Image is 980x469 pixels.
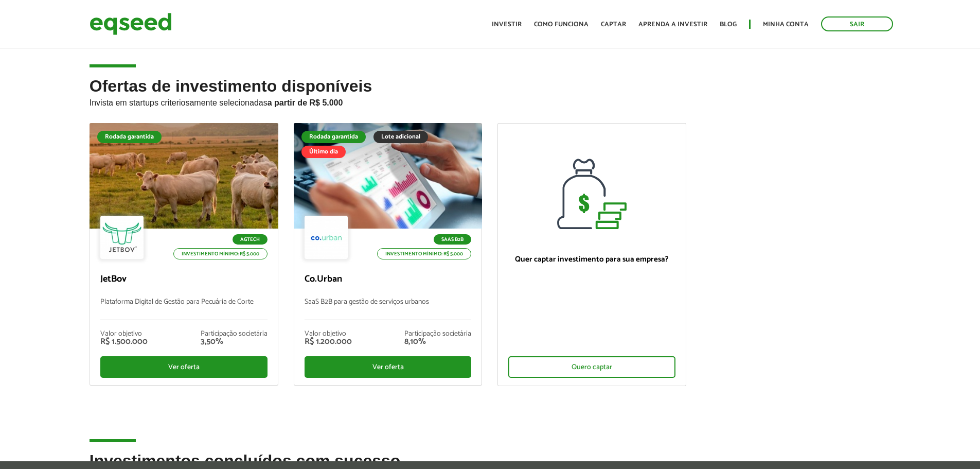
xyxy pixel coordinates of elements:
p: Invista em startups criteriosamente selecionadas [90,95,891,108]
a: Blog [720,21,737,28]
a: Minha conta [763,21,809,28]
p: Investimento mínimo: R$ 5.000 [377,248,471,259]
h2: Ofertas de investimento disponíveis [90,77,891,123]
p: Quer captar investimento para sua empresa? [508,255,675,264]
div: Ver oferta [305,356,472,378]
img: EqSeed [90,10,172,38]
div: Ver oferta [100,356,268,378]
p: Plataforma Digital de Gestão para Pecuária de Corte [100,298,268,320]
a: Aprenda a investir [638,21,707,28]
div: Valor objetivo [100,331,148,338]
a: Como funciona [534,21,589,28]
div: 8,10% [404,338,471,346]
a: Investir [492,21,522,28]
a: Rodada garantida Lote adicional Último dia SaaS B2B Investimento mínimo: R$ 5.000 Co.Urban SaaS B... [294,123,483,386]
div: Rodada garantida [301,131,366,143]
div: Último dia [301,146,346,158]
p: Co.Urban [305,274,472,285]
div: R$ 1.500.000 [100,338,148,346]
p: Investimento mínimo: R$ 5.000 [173,248,268,259]
a: Rodada garantida Agtech Investimento mínimo: R$ 5.000 JetBov Plataforma Digital de Gestão para Pe... [90,123,278,386]
div: Valor objetivo [305,331,352,338]
p: SaaS B2B [434,234,471,245]
div: Rodada garantida [97,131,162,143]
div: Participação societária [201,331,268,338]
a: Sair [821,16,893,31]
strong: a partir de R$ 5.000 [268,98,343,107]
a: Quer captar investimento para sua empresa? Quero captar [497,123,686,386]
p: SaaS B2B para gestão de serviços urbanos [305,298,472,320]
div: 3,50% [201,338,268,346]
div: R$ 1.200.000 [305,338,352,346]
div: Participação societária [404,331,471,338]
a: Captar [601,21,626,28]
p: JetBov [100,274,268,285]
div: Lote adicional [373,131,428,143]
p: Agtech [233,234,268,245]
div: Quero captar [508,356,675,378]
